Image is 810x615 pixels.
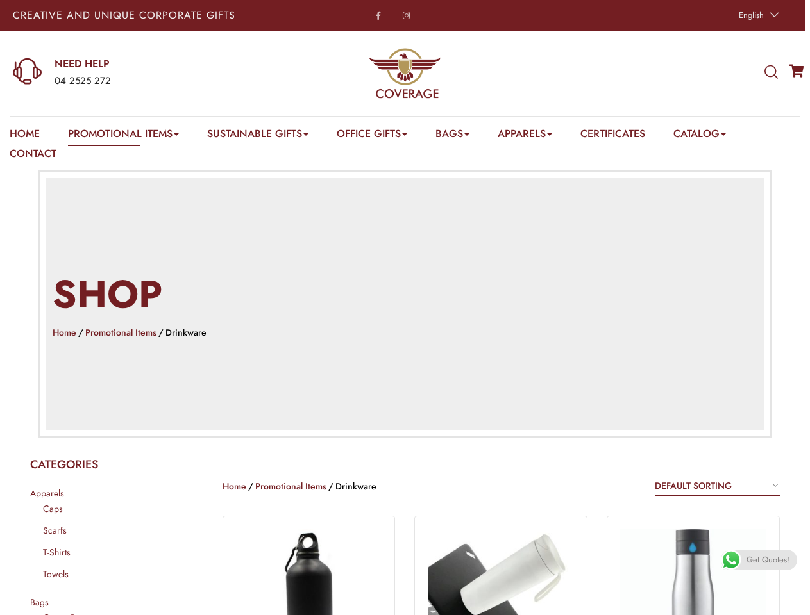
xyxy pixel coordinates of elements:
[435,126,469,146] a: Bags
[223,480,246,493] a: Home
[10,146,56,166] a: Contact
[43,546,71,559] a: T-Shirts
[732,6,782,24] a: English
[673,126,726,146] a: Catalog
[255,480,326,493] a: Promotional Items
[207,126,308,146] a: Sustainable Gifts
[43,568,69,580] a: Towels
[498,126,552,146] a: Apparels
[156,325,207,340] li: Drinkware
[739,9,764,21] span: English
[30,487,64,500] a: Apparels
[30,456,98,473] span: CATEGORIES
[10,126,40,146] a: Home
[55,57,264,71] a: NEED HELP
[68,126,179,146] a: Promotional Items
[43,502,63,515] a: Caps
[326,479,376,494] li: Drinkware
[85,326,156,339] a: Promotional Items
[30,596,49,609] a: Bags
[747,550,789,570] span: Get Quotes!
[43,524,67,537] a: Scarfs
[55,73,264,90] div: 04 2525 272
[13,10,317,20] p: Creative and Unique Corporate Gifts
[580,126,645,146] a: Certificates
[53,326,76,339] a: Home
[337,126,407,146] a: Office Gifts
[53,268,757,322] h2: Shop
